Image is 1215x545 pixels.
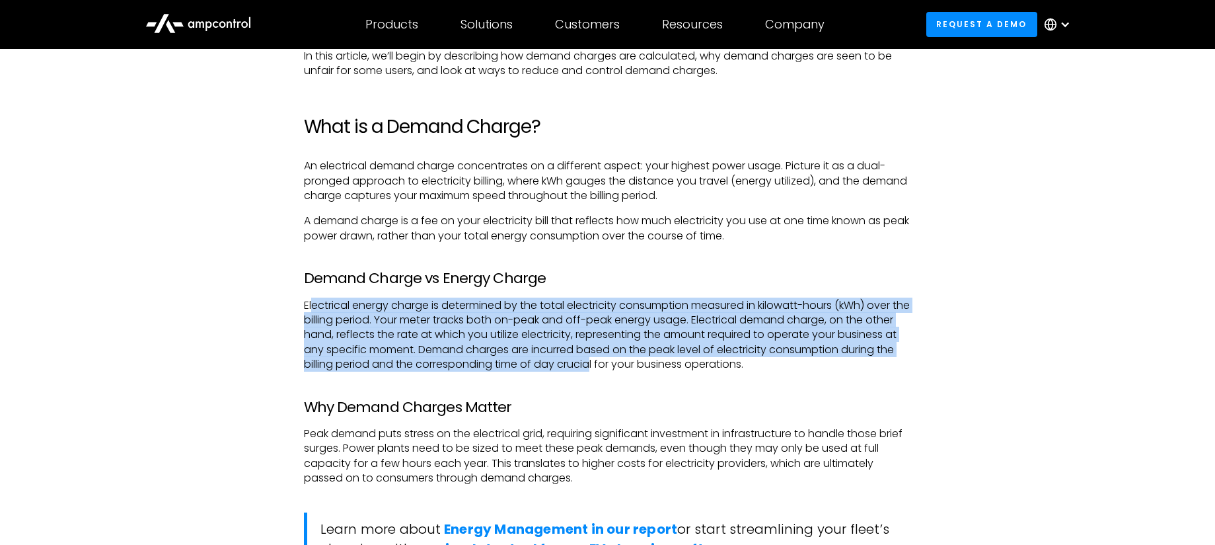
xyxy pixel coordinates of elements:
[365,17,418,32] div: Products
[765,17,825,32] div: Company
[304,116,912,138] h2: What is a Demand Charge?
[304,159,912,203] p: An electrical demand charge concentrates on a different aspect: your highest power usage. Picture...
[555,17,620,32] div: Customers
[460,17,513,32] div: Solutions
[926,12,1037,36] a: Request a demo
[662,17,723,32] div: Resources
[304,399,912,416] h3: Why Demand Charges Matter
[304,270,912,287] h3: Demand Charge vs Energy Charge
[304,427,912,486] p: Peak demand puts stress on the electrical grid, requiring significant investment in infrastructur...
[304,214,912,243] p: A demand charge is a fee on your electricity bill that reflects how much electricity you use at o...
[304,49,912,79] p: In this article, we’ll begin by describing how demand charges are calculated, why demand charges ...
[444,520,677,538] a: Energy Management in our report
[304,298,912,372] p: Electrical energy charge is determined by the total electricity consumption measured in kilowatt-...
